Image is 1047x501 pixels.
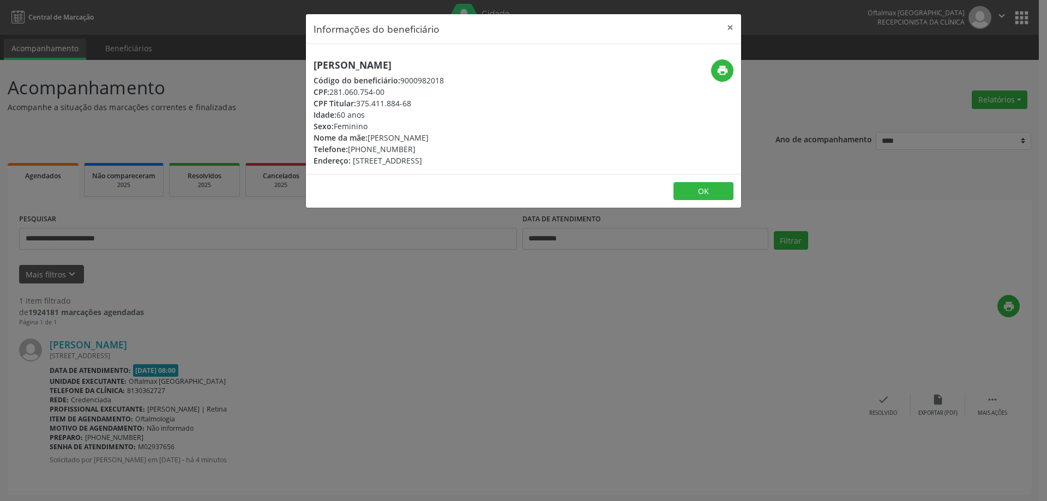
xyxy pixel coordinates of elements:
[314,132,444,143] div: [PERSON_NAME]
[717,64,729,76] i: print
[314,144,348,154] span: Telefone:
[314,121,334,131] span: Sexo:
[314,75,444,86] div: 9000982018
[314,110,336,120] span: Idade:
[711,59,733,82] button: print
[314,59,444,71] h5: [PERSON_NAME]
[314,87,329,97] span: CPF:
[314,98,356,108] span: CPF Titular:
[314,143,444,155] div: [PHONE_NUMBER]
[314,155,351,166] span: Endereço:
[314,75,400,86] span: Código do beneficiário:
[314,98,444,109] div: 375.411.884-68
[353,155,422,166] span: [STREET_ADDRESS]
[673,182,733,201] button: OK
[314,120,444,132] div: Feminino
[314,22,440,36] h5: Informações do beneficiário
[314,109,444,120] div: 60 anos
[314,132,368,143] span: Nome da mãe:
[314,86,444,98] div: 281.060.754-00
[719,14,741,41] button: Close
